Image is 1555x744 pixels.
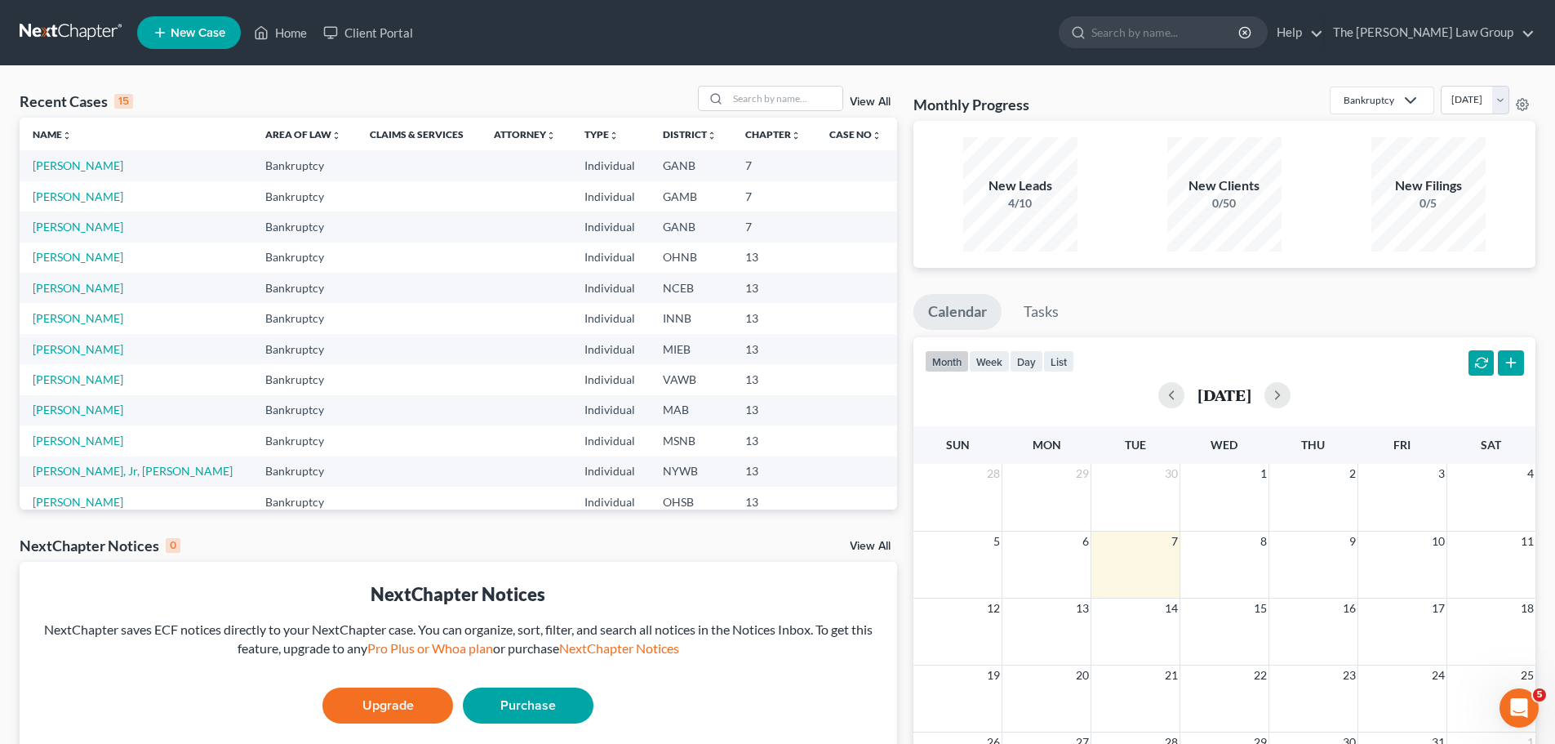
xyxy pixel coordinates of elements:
[559,640,679,656] a: NextChapter Notices
[1533,688,1546,702] span: 5
[571,273,651,303] td: Individual
[650,181,732,212] td: GAMB
[1519,532,1535,551] span: 11
[571,364,651,394] td: Individual
[985,464,1002,483] span: 28
[707,131,717,140] i: unfold_more
[1043,350,1074,372] button: list
[728,87,842,110] input: Search by name...
[913,95,1029,114] h3: Monthly Progress
[265,128,341,140] a: Area of Lawunfold_more
[1393,438,1411,452] span: Fri
[650,273,732,303] td: NCEB
[992,532,1002,551] span: 5
[1519,666,1535,685] span: 25
[650,243,732,273] td: OHNB
[33,434,123,448] a: [PERSON_NAME]
[171,27,225,39] span: New Case
[1526,464,1535,483] span: 4
[315,18,421,47] a: Client Portal
[494,128,556,140] a: Attorneyunfold_more
[745,128,801,140] a: Chapterunfold_more
[1268,18,1323,47] a: Help
[732,457,816,487] td: 13
[913,294,1002,330] a: Calendar
[1163,666,1180,685] span: 21
[732,212,816,242] td: 7
[829,128,882,140] a: Case Nounfold_more
[791,131,801,140] i: unfold_more
[1344,93,1394,107] div: Bankruptcy
[1371,176,1486,195] div: New Filings
[33,403,123,417] a: [PERSON_NAME]
[1163,464,1180,483] span: 30
[571,425,651,456] td: Individual
[1074,666,1091,685] span: 20
[650,364,732,394] td: VAWB
[650,212,732,242] td: GANB
[571,395,651,425] td: Individual
[1167,195,1282,212] div: 0/50
[1167,176,1282,195] div: New Clients
[33,581,884,607] div: NextChapter Notices
[1081,532,1091,551] span: 6
[252,487,358,517] td: Bankruptcy
[367,640,493,656] a: Pro Plus or Whoa plan
[872,131,882,140] i: unfold_more
[1481,438,1501,452] span: Sat
[252,457,358,487] td: Bankruptcy
[33,281,123,295] a: [PERSON_NAME]
[252,364,358,394] td: Bankruptcy
[252,303,358,333] td: Bankruptcy
[252,150,358,180] td: Bankruptcy
[33,621,884,658] div: NextChapter saves ECF notices directly to your NextChapter case. You can organize, sort, filter, ...
[463,688,593,724] a: Purchase
[1259,464,1268,483] span: 1
[322,688,453,724] a: Upgrade
[252,395,358,425] td: Bankruptcy
[1211,438,1237,452] span: Wed
[166,538,180,553] div: 0
[732,334,816,364] td: 13
[850,541,891,552] a: View All
[1074,464,1091,483] span: 29
[732,425,816,456] td: 13
[546,131,556,140] i: unfold_more
[1348,532,1357,551] span: 9
[963,195,1077,212] div: 4/10
[1499,688,1539,728] iframe: Intercom live chat
[1325,18,1535,47] a: The [PERSON_NAME] Law Group
[114,94,133,109] div: 15
[732,395,816,425] td: 13
[246,18,315,47] a: Home
[985,599,1002,618] span: 12
[1197,386,1251,403] h2: [DATE]
[732,181,816,212] td: 7
[1371,195,1486,212] div: 0/5
[252,181,358,212] td: Bankruptcy
[963,176,1077,195] div: New Leads
[33,220,123,234] a: [PERSON_NAME]
[252,334,358,364] td: Bankruptcy
[1033,438,1061,452] span: Mon
[650,150,732,180] td: GANB
[925,350,969,372] button: month
[1430,666,1446,685] span: 24
[33,495,123,509] a: [PERSON_NAME]
[357,118,480,150] th: Claims & Services
[252,273,358,303] td: Bankruptcy
[850,96,891,108] a: View All
[33,372,123,386] a: [PERSON_NAME]
[1163,599,1180,618] span: 14
[1170,532,1180,551] span: 7
[1259,532,1268,551] span: 8
[1348,464,1357,483] span: 2
[571,487,651,517] td: Individual
[252,425,358,456] td: Bankruptcy
[732,150,816,180] td: 7
[62,131,72,140] i: unfold_more
[33,311,123,325] a: [PERSON_NAME]
[571,212,651,242] td: Individual
[20,91,133,111] div: Recent Cases
[33,128,72,140] a: Nameunfold_more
